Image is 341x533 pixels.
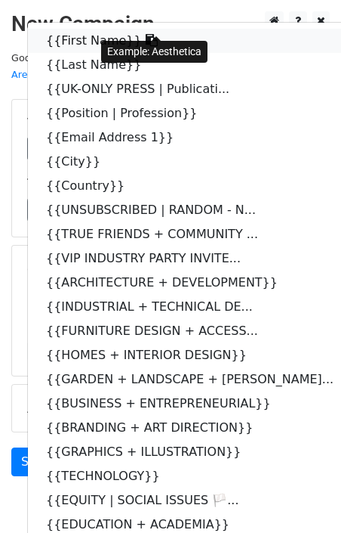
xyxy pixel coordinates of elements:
h2: New Campaign [11,11,330,37]
a: Send [11,448,61,476]
iframe: Chat Widget [266,460,341,533]
div: Example: Aesthetica [101,41,207,63]
small: Google Sheet: [11,52,200,81]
